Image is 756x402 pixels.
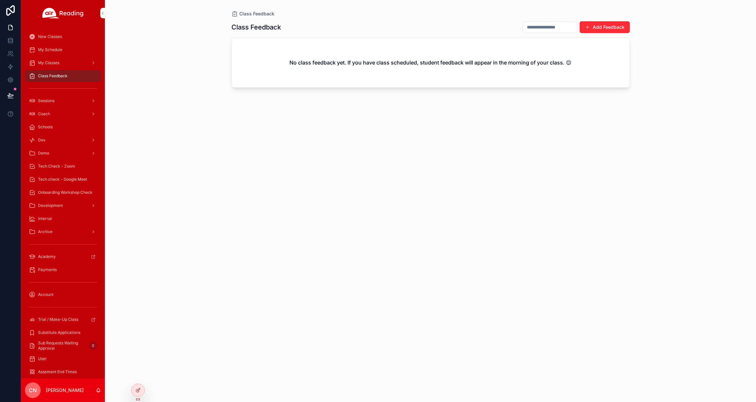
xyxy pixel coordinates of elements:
span: My Schedule [38,47,62,52]
a: New Classes [25,31,101,43]
span: Onboarding Workshop Check [38,190,92,195]
span: Internal [38,216,52,221]
h2: No class feedback yet. If you have class scheduled, student feedback will appear in the morning o... [289,59,571,66]
a: Development [25,200,101,211]
span: Account [38,292,53,297]
a: Academy [25,251,101,263]
span: Archive [38,229,52,234]
h1: Class Feedback [231,23,281,32]
a: Sessions [25,95,101,107]
a: Schools [25,121,101,133]
div: scrollable content [21,26,105,378]
button: Add Feedback [580,21,630,33]
span: Assement End Times [38,369,77,375]
a: Internal [25,213,101,225]
span: Schools [38,124,53,130]
a: Class Feedback [25,70,101,82]
span: Sub Requests Waiting Approval [38,340,87,351]
span: Class Feedback [239,10,274,17]
span: Sessions [38,98,54,103]
a: My Schedule [25,44,101,56]
span: Development [38,203,63,208]
span: Demo [38,151,49,156]
span: New Classes [38,34,62,39]
a: Class Feedback [231,10,274,17]
span: Substitute Applications [38,330,80,335]
span: Tech check - Google Meet [38,177,87,182]
a: User [25,353,101,365]
p: [PERSON_NAME] [46,387,84,393]
a: Substitute Applications [25,327,101,338]
a: Dev [25,134,101,146]
span: Payments [38,267,57,272]
span: Class Feedback [38,73,68,79]
a: My Classes [25,57,101,69]
span: Coach [38,111,50,117]
a: Tech check - Google Meet [25,174,101,185]
span: Tech Check - Zoom [38,164,75,169]
span: My Classes [38,60,59,65]
a: Trial / Make-Up Class [25,314,101,325]
a: Account [25,289,101,301]
a: Coach [25,108,101,120]
a: Sub Requests Waiting Approval0 [25,340,101,352]
a: Payments [25,264,101,276]
a: Tech Check - Zoom [25,160,101,172]
span: CN [29,386,37,394]
img: App logo [42,8,84,18]
a: Assement End Times [25,366,101,378]
a: Archive [25,226,101,238]
a: Demo [25,147,101,159]
div: 0 [89,342,97,350]
span: Academy [38,254,56,259]
span: User [38,356,47,361]
span: Trial / Make-Up Class [38,317,78,322]
span: Dev [38,137,46,143]
a: Onboarding Workshop Check [25,187,101,198]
